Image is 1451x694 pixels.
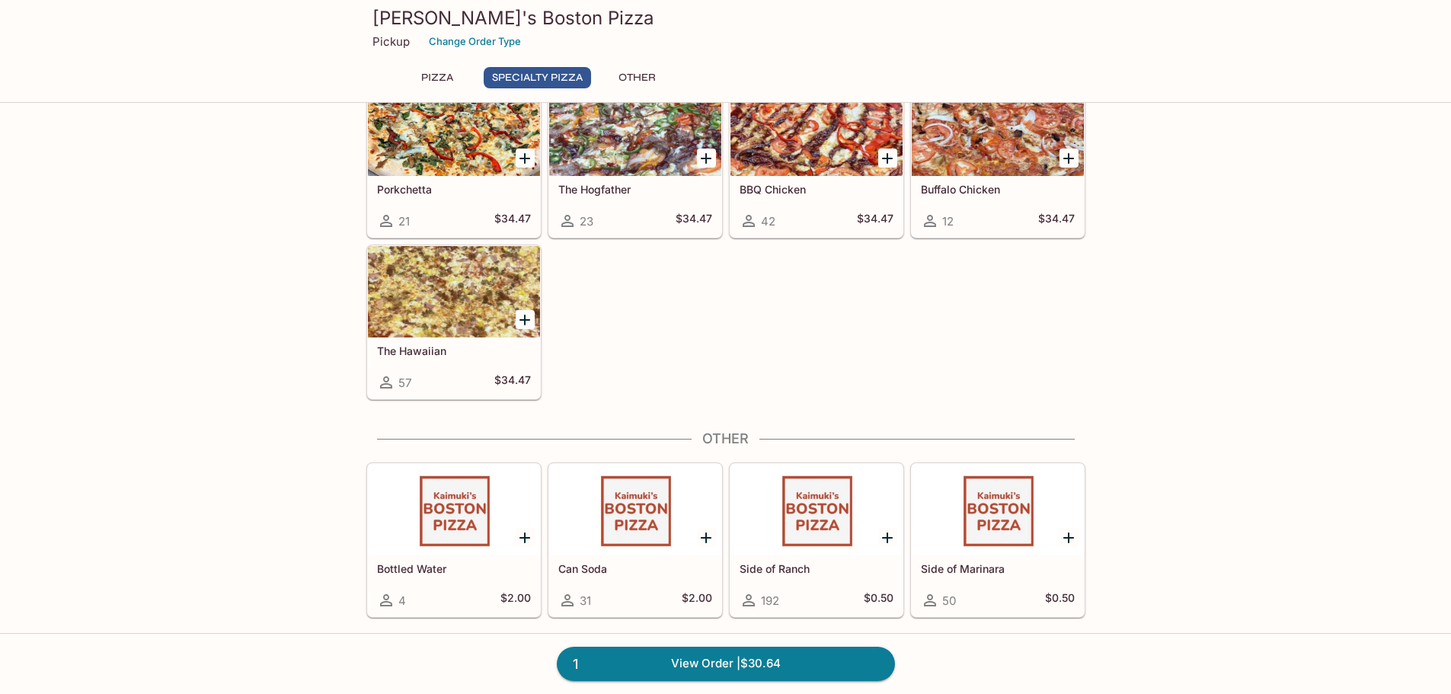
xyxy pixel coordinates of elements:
[367,245,541,399] a: The Hawaiian57$34.47
[398,593,406,608] span: 4
[564,654,587,675] span: 1
[603,67,672,88] button: Other
[1038,212,1075,230] h5: $34.47
[516,528,535,547] button: Add Bottled Water
[682,591,712,609] h5: $2.00
[403,67,471,88] button: Pizza
[1059,528,1079,547] button: Add Side of Marinara
[548,463,722,617] a: Can Soda31$2.00
[697,528,716,547] button: Add Can Soda
[377,562,531,575] h5: Bottled Water
[921,562,1075,575] h5: Side of Marinara
[494,212,531,230] h5: $34.47
[1045,591,1075,609] h5: $0.50
[558,562,712,575] h5: Can Soda
[911,463,1085,617] a: Side of Marinara50$0.50
[740,183,893,196] h5: BBQ Chicken
[1059,149,1079,168] button: Add Buffalo Chicken
[368,246,540,337] div: The Hawaiian
[367,84,541,238] a: Porkchetta21$34.47
[368,464,540,555] div: Bottled Water
[730,85,903,176] div: BBQ Chicken
[494,373,531,392] h5: $34.47
[422,30,528,53] button: Change Order Type
[761,214,775,229] span: 42
[398,376,411,390] span: 57
[548,84,722,238] a: The Hogfather23$34.47
[366,430,1085,447] h4: Other
[740,562,893,575] h5: Side of Ranch
[676,212,712,230] h5: $34.47
[372,6,1079,30] h3: [PERSON_NAME]'s Boston Pizza
[549,464,721,555] div: Can Soda
[761,593,779,608] span: 192
[484,67,591,88] button: Specialty Pizza
[367,463,541,617] a: Bottled Water4$2.00
[921,183,1075,196] h5: Buffalo Chicken
[580,214,593,229] span: 23
[549,85,721,176] div: The Hogfather
[398,214,410,229] span: 21
[878,149,897,168] button: Add BBQ Chicken
[912,464,1084,555] div: Side of Marinara
[516,310,535,329] button: Add The Hawaiian
[580,593,591,608] span: 31
[558,183,712,196] h5: The Hogfather
[730,464,903,555] div: Side of Ranch
[878,528,897,547] button: Add Side of Ranch
[377,183,531,196] h5: Porkchetta
[911,84,1085,238] a: Buffalo Chicken12$34.47
[942,214,954,229] span: 12
[697,149,716,168] button: Add The Hogfather
[730,84,903,238] a: BBQ Chicken42$34.47
[912,85,1084,176] div: Buffalo Chicken
[377,344,531,357] h5: The Hawaiian
[372,34,410,49] p: Pickup
[730,463,903,617] a: Side of Ranch192$0.50
[864,591,893,609] h5: $0.50
[857,212,893,230] h5: $34.47
[368,85,540,176] div: Porkchetta
[557,647,895,680] a: 1View Order |$30.64
[942,593,956,608] span: 50
[516,149,535,168] button: Add Porkchetta
[500,591,531,609] h5: $2.00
